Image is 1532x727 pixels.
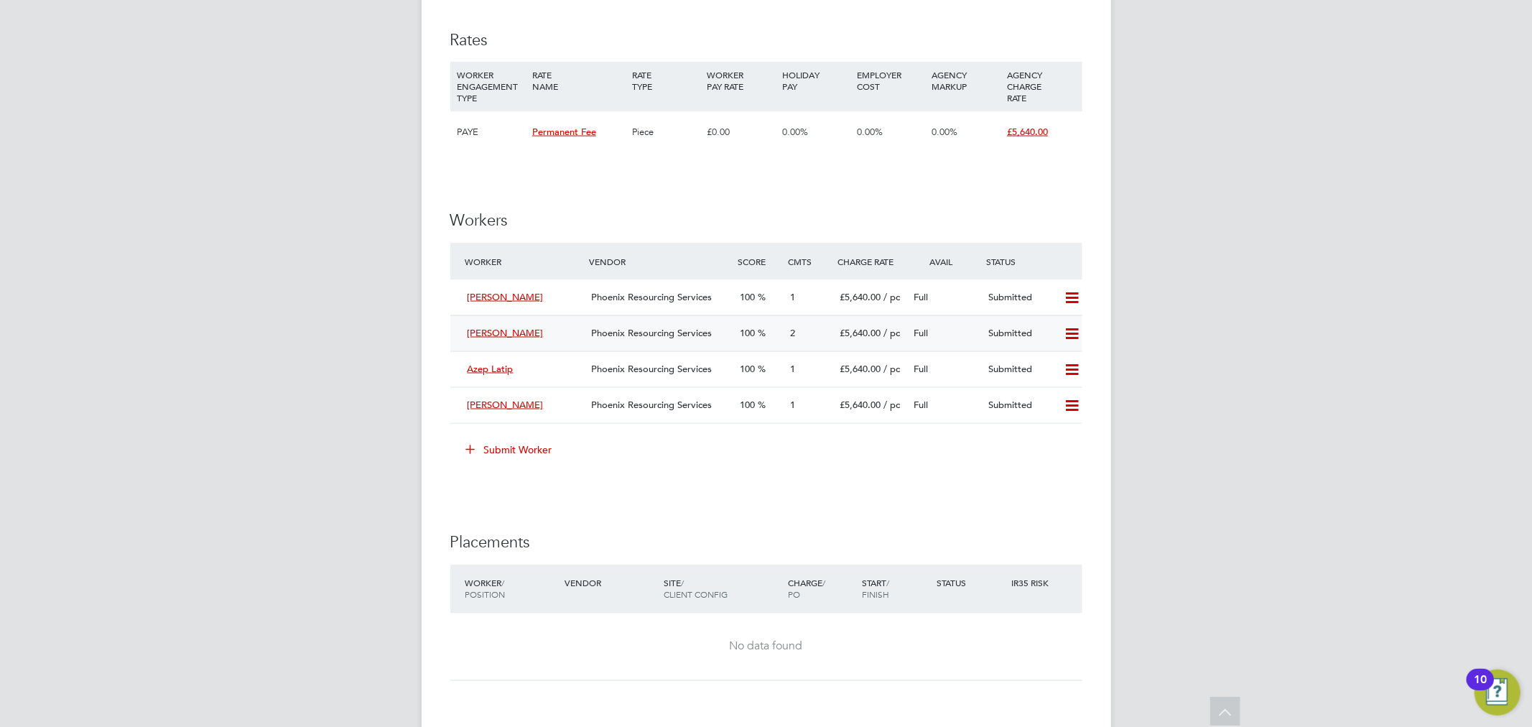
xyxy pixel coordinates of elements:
[591,399,712,411] span: Phoenix Resourcing Services
[790,399,795,411] span: 1
[914,399,929,411] span: Full
[983,286,1057,310] div: Submitted
[450,533,1082,554] h3: Placements
[1475,670,1521,716] button: Open Resource Center, 10 new notifications
[703,62,778,99] div: WORKER PAY RATE
[857,126,883,138] span: 0.00%
[454,111,529,153] div: PAYE
[853,62,928,99] div: EMPLOYER COST
[628,62,703,99] div: RATE TYPE
[468,399,544,411] span: [PERSON_NAME]
[933,570,1008,596] div: Status
[591,291,712,303] span: Phoenix Resourcing Services
[858,570,933,608] div: Start
[465,639,1068,654] div: No data found
[840,399,881,411] span: £5,640.00
[741,291,756,303] span: 100
[840,327,881,339] span: £5,640.00
[883,363,900,375] span: / pc
[1474,680,1487,698] div: 10
[591,363,712,375] span: Phoenix Resourcing Services
[465,578,506,601] span: / Position
[735,249,784,274] div: Score
[741,363,756,375] span: 100
[834,249,909,274] div: Charge Rate
[779,62,853,99] div: HOLIDAY PAY
[932,126,958,138] span: 0.00%
[983,322,1057,346] div: Submitted
[790,291,795,303] span: 1
[840,291,881,303] span: £5,640.00
[929,62,1003,99] div: AGENCY MARKUP
[468,363,514,375] span: Azep Latip
[883,291,900,303] span: / pc
[840,363,881,375] span: £5,640.00
[468,327,544,339] span: [PERSON_NAME]
[914,291,929,303] span: Full
[883,399,900,411] span: / pc
[532,126,596,138] span: Permanent Fee
[1003,62,1078,111] div: AGENCY CHARGE RATE
[450,30,1082,51] h3: Rates
[883,327,900,339] span: / pc
[862,578,889,601] span: / Finish
[628,111,703,153] div: Piece
[585,249,734,274] div: Vendor
[741,399,756,411] span: 100
[914,363,929,375] span: Full
[529,62,628,99] div: RATE NAME
[790,327,795,339] span: 2
[788,578,825,601] span: / PO
[1007,126,1048,138] span: £5,640.00
[914,327,929,339] span: Full
[983,249,1082,274] div: Status
[1008,570,1057,596] div: IR35 Risk
[660,570,784,608] div: Site
[784,249,834,274] div: Cmts
[703,111,778,153] div: £0.00
[983,358,1057,381] div: Submitted
[790,363,795,375] span: 1
[561,570,660,596] div: Vendor
[741,327,756,339] span: 100
[784,570,859,608] div: Charge
[591,327,712,339] span: Phoenix Resourcing Services
[456,438,564,461] button: Submit Worker
[782,126,808,138] span: 0.00%
[468,291,544,303] span: [PERSON_NAME]
[462,570,561,608] div: Worker
[450,210,1082,231] h3: Workers
[454,62,529,111] div: WORKER ENGAGEMENT TYPE
[909,249,983,274] div: Avail
[983,394,1057,417] div: Submitted
[664,578,728,601] span: / Client Config
[462,249,586,274] div: Worker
